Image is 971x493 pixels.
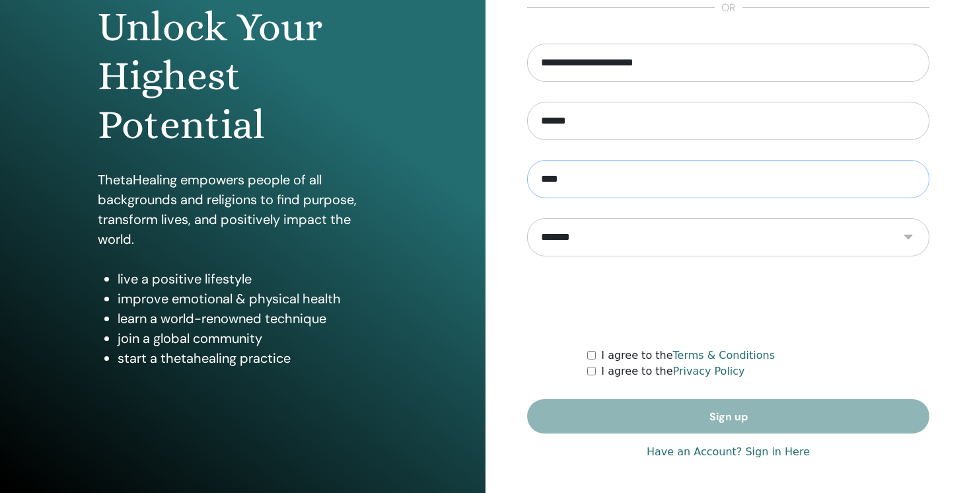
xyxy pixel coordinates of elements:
li: improve emotional & physical health [118,289,388,309]
li: live a positive lifestyle [118,269,388,289]
iframe: reCAPTCHA [628,276,829,328]
a: Have an Account? Sign in Here [647,444,810,460]
p: ThetaHealing empowers people of all backgrounds and religions to find purpose, transform lives, a... [98,170,388,249]
label: I agree to the [601,348,775,363]
a: Privacy Policy [673,365,745,377]
h1: Unlock Your Highest Potential [98,3,388,150]
li: start a thetahealing practice [118,348,388,368]
li: learn a world-renowned technique [118,309,388,328]
li: join a global community [118,328,388,348]
a: Terms & Conditions [673,349,775,361]
label: I agree to the [601,363,744,379]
